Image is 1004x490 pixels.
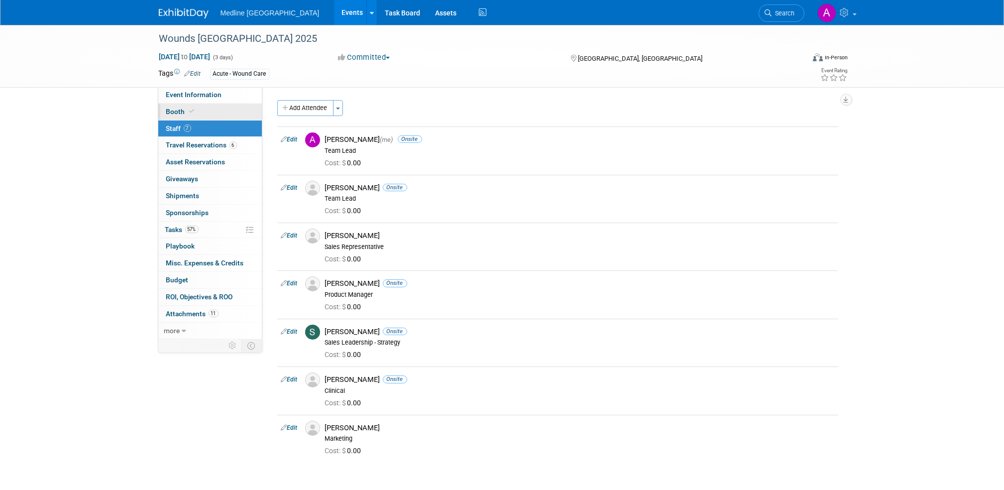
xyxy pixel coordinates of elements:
[325,279,834,288] div: [PERSON_NAME]
[325,231,834,241] div: [PERSON_NAME]
[325,291,834,299] div: Product Manager
[166,192,200,200] span: Shipments
[335,52,394,63] button: Committed
[325,183,834,193] div: [PERSON_NAME]
[325,243,834,251] div: Sales Representative
[185,226,199,233] span: 57%
[281,184,298,191] a: Edit
[166,209,209,217] span: Sponsorships
[158,171,262,187] a: Giveaways
[305,421,320,436] img: Associate-Profile-5.png
[224,339,242,352] td: Personalize Event Tab Strip
[325,399,347,407] span: Cost: $
[166,276,189,284] span: Budget
[305,132,320,147] img: A.jpg
[190,109,195,114] i: Booth reservation complete
[325,399,365,407] span: 0.00
[165,226,199,234] span: Tasks
[158,272,262,288] a: Budget
[277,100,334,116] button: Add Attendee
[325,435,834,443] div: Marketing
[281,424,298,431] a: Edit
[158,306,262,322] a: Attachments11
[209,310,219,317] span: 11
[166,124,191,132] span: Staff
[325,447,347,455] span: Cost: $
[210,69,269,79] div: Acute - Wound Care
[305,325,320,340] img: S.jpg
[824,54,848,61] div: In-Person
[158,121,262,137] a: Staff7
[305,276,320,291] img: Associate-Profile-5.png
[166,242,195,250] span: Playbook
[158,104,262,120] a: Booth
[158,289,262,305] a: ROI, Objectives & ROO
[772,9,795,17] span: Search
[166,158,225,166] span: Asset Reservations
[305,372,320,387] img: Associate-Profile-5.png
[184,124,191,132] span: 7
[281,328,298,335] a: Edit
[383,328,407,335] span: Onsite
[229,141,237,149] span: 6
[817,3,836,22] img: Angela Douglas
[325,303,365,311] span: 0.00
[325,303,347,311] span: Cost: $
[281,232,298,239] a: Edit
[159,52,211,61] span: [DATE] [DATE]
[325,255,347,263] span: Cost: $
[156,30,789,48] div: Wounds [GEOGRAPHIC_DATA] 2025
[166,259,244,267] span: Misc. Expenses & Credits
[325,351,347,359] span: Cost: $
[166,141,237,149] span: Travel Reservations
[383,279,407,287] span: Onsite
[325,447,365,455] span: 0.00
[325,147,834,155] div: Team Lead
[746,52,848,67] div: Event Format
[325,375,834,384] div: [PERSON_NAME]
[325,387,834,395] div: Clinical
[166,108,197,116] span: Booth
[325,207,365,215] span: 0.00
[221,9,320,17] span: Medline [GEOGRAPHIC_DATA]
[281,376,298,383] a: Edit
[166,175,199,183] span: Giveaways
[325,195,834,203] div: Team Lead
[158,238,262,254] a: Playbook
[305,229,320,244] img: Associate-Profile-5.png
[383,184,407,191] span: Onsite
[158,323,262,339] a: more
[305,181,320,196] img: Associate-Profile-5.png
[241,339,262,352] td: Toggle Event Tabs
[159,68,201,80] td: Tags
[158,222,262,238] a: Tasks57%
[398,135,422,143] span: Onsite
[325,207,347,215] span: Cost: $
[158,137,262,153] a: Travel Reservations6
[325,351,365,359] span: 0.00
[159,8,209,18] img: ExhibitDay
[325,339,834,347] div: Sales Leadership - Strategy
[380,136,393,143] span: (me)
[158,154,262,170] a: Asset Reservations
[166,310,219,318] span: Attachments
[281,280,298,287] a: Edit
[325,159,365,167] span: 0.00
[813,53,823,61] img: Format-Inperson.png
[158,87,262,103] a: Event Information
[325,135,834,144] div: [PERSON_NAME]
[325,423,834,433] div: [PERSON_NAME]
[325,255,365,263] span: 0.00
[325,159,347,167] span: Cost: $
[578,55,702,62] span: [GEOGRAPHIC_DATA], [GEOGRAPHIC_DATA]
[820,68,847,73] div: Event Rating
[158,205,262,221] a: Sponsorships
[185,70,201,77] a: Edit
[281,136,298,143] a: Edit
[164,327,180,335] span: more
[325,327,834,337] div: [PERSON_NAME]
[180,53,190,61] span: to
[383,375,407,383] span: Onsite
[158,188,262,204] a: Shipments
[166,293,233,301] span: ROI, Objectives & ROO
